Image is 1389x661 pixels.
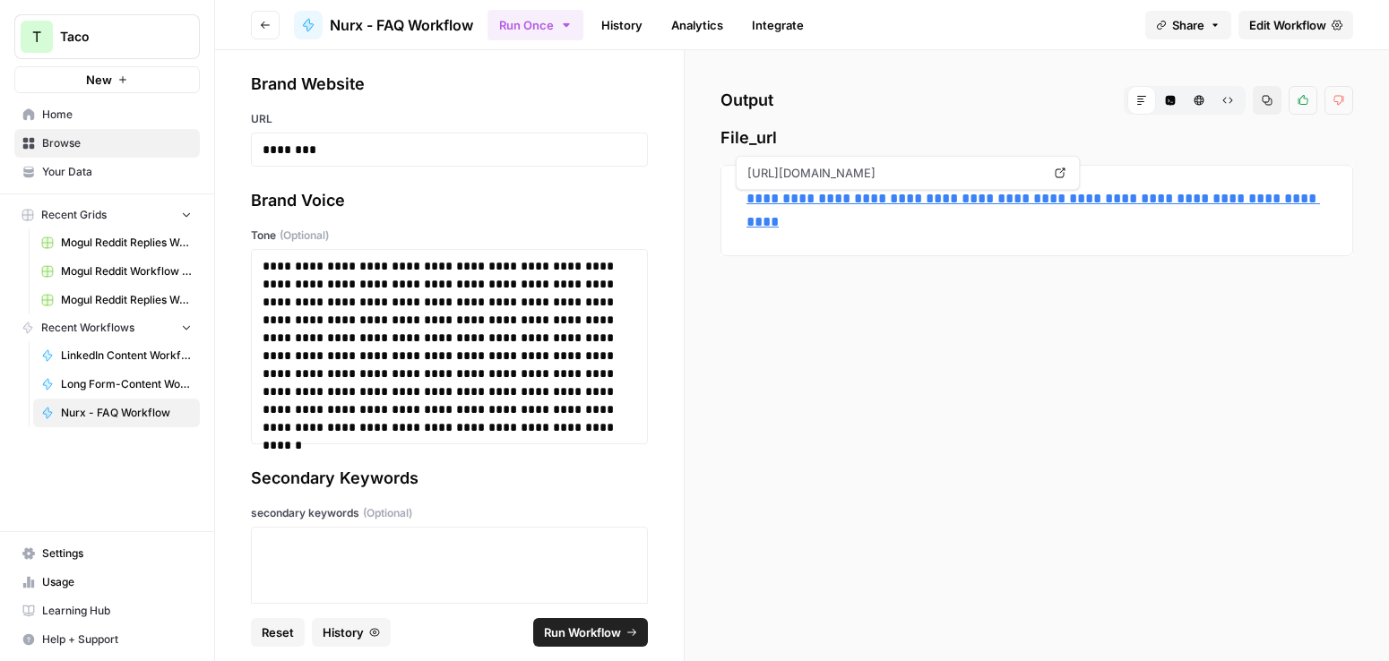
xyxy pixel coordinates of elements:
[720,86,1353,115] h2: Output
[363,505,412,521] span: (Optional)
[312,618,391,647] button: History
[61,263,192,279] span: Mogul Reddit Workflow Grid (1)
[660,11,734,39] a: Analytics
[14,158,200,186] a: Your Data
[42,164,192,180] span: Your Data
[14,66,200,93] button: New
[251,111,648,127] label: URL
[14,129,200,158] a: Browse
[544,623,621,641] span: Run Workflow
[720,125,1353,150] span: File_url
[251,505,648,521] label: secondary keywords
[741,11,815,39] a: Integrate
[61,405,192,421] span: Nurx - FAQ Workflow
[533,618,648,647] button: Run Workflow
[42,107,192,123] span: Home
[14,597,200,625] a: Learning Hub
[280,227,329,244] span: (Optional)
[60,28,168,46] span: Taco
[86,71,112,89] span: New
[42,574,192,590] span: Usage
[14,14,200,59] button: Workspace: Taco
[251,72,648,97] div: Brand Website
[33,341,200,370] a: LinkedIn Content Workflow
[1172,16,1204,34] span: Share
[294,11,473,39] a: Nurx - FAQ Workflow
[14,100,200,129] a: Home
[41,320,134,336] span: Recent Workflows
[33,286,200,314] a: Mogul Reddit Replies Workflow Grid (1)
[61,376,192,392] span: Long Form-Content Workflow - AI Clients (New)
[42,603,192,619] span: Learning Hub
[14,539,200,568] a: Settings
[251,227,648,244] label: Tone
[330,14,473,36] span: Nurx - FAQ Workflow
[1238,11,1353,39] a: Edit Workflow
[1249,16,1326,34] span: Edit Workflow
[1145,11,1231,39] button: Share
[42,631,192,648] span: Help + Support
[33,370,200,399] a: Long Form-Content Workflow - AI Clients (New)
[32,26,41,47] span: T
[251,466,648,491] div: Secondary Keywords
[14,568,200,597] a: Usage
[33,228,200,257] a: Mogul Reddit Replies Workflow Grid
[14,314,200,341] button: Recent Workflows
[487,10,583,40] button: Run Once
[61,348,192,364] span: LinkedIn Content Workflow
[33,399,200,427] a: Nurx - FAQ Workflow
[33,257,200,286] a: Mogul Reddit Workflow Grid (1)
[14,625,200,654] button: Help + Support
[42,135,192,151] span: Browse
[14,202,200,228] button: Recent Grids
[251,188,648,213] div: Brand Voice
[42,545,192,562] span: Settings
[41,207,107,223] span: Recent Grids
[323,623,364,641] span: History
[251,618,305,647] button: Reset
[744,157,1045,189] span: [URL][DOMAIN_NAME]
[591,11,653,39] a: History
[61,292,192,308] span: Mogul Reddit Replies Workflow Grid (1)
[262,623,294,641] span: Reset
[61,235,192,251] span: Mogul Reddit Replies Workflow Grid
